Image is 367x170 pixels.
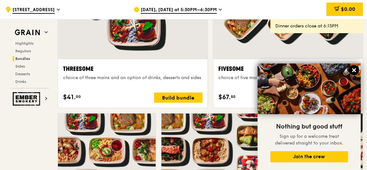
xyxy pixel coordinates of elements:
div: Dinner orders close at 6:15PM [275,23,358,29]
span: Regulars [15,49,31,53]
span: Sides [15,64,25,69]
span: 00 [76,94,81,99]
div: Threesome [63,64,202,73]
span: Highlights [15,41,33,46]
span: [DATE], [DATE] at 5:30PM–6:30PM [141,7,217,14]
span: [STREET_ADDRESS] [12,7,55,14]
div: choice of three mains and an option of drinks, desserts and sides [63,75,202,81]
div: Build bundle [154,92,202,103]
span: $41. [63,92,76,102]
span: 50 [231,94,236,99]
span: Bundles [15,56,30,61]
button: Join the crew [270,151,348,162]
span: Nothing but good stuff [276,123,342,130]
span: Sign up for a welcome treat delivered straight to your inbox. [275,134,343,146]
span: Desserts [15,72,30,76]
div: Fivesome [218,64,358,73]
img: Ember Smokery web logo [13,92,42,106]
span: Drinks [15,79,26,84]
img: DSC07876-Edit02-Large.jpeg [258,63,361,114]
span: $67. [218,92,231,102]
span: $0.00 [341,6,355,12]
button: Close [349,65,359,75]
div: choice of five mains and an option of drinks, desserts and sides [218,75,358,81]
img: Grain web logo [13,27,42,38]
